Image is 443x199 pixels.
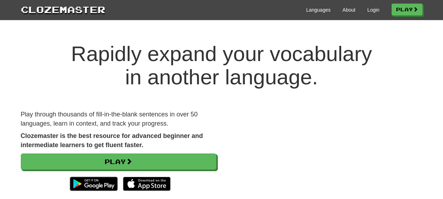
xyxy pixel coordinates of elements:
img: Get it on Google Play [66,173,121,194]
img: Download_on_the_App_Store_Badge_US-UK_135x40-25178aeef6eb6b83b96f5f2d004eda3bffbb37122de64afbaef7... [123,177,171,191]
strong: Clozemaster is the best resource for advanced beginner and intermediate learners to get fluent fa... [21,132,203,149]
p: Play through thousands of fill-in-the-blank sentences in over 50 languages, learn in context, and... [21,110,216,128]
a: Play [392,4,423,16]
a: Login [367,6,379,13]
a: Languages [306,6,331,13]
a: About [343,6,356,13]
a: Clozemaster [21,3,105,16]
a: Play [21,153,216,170]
